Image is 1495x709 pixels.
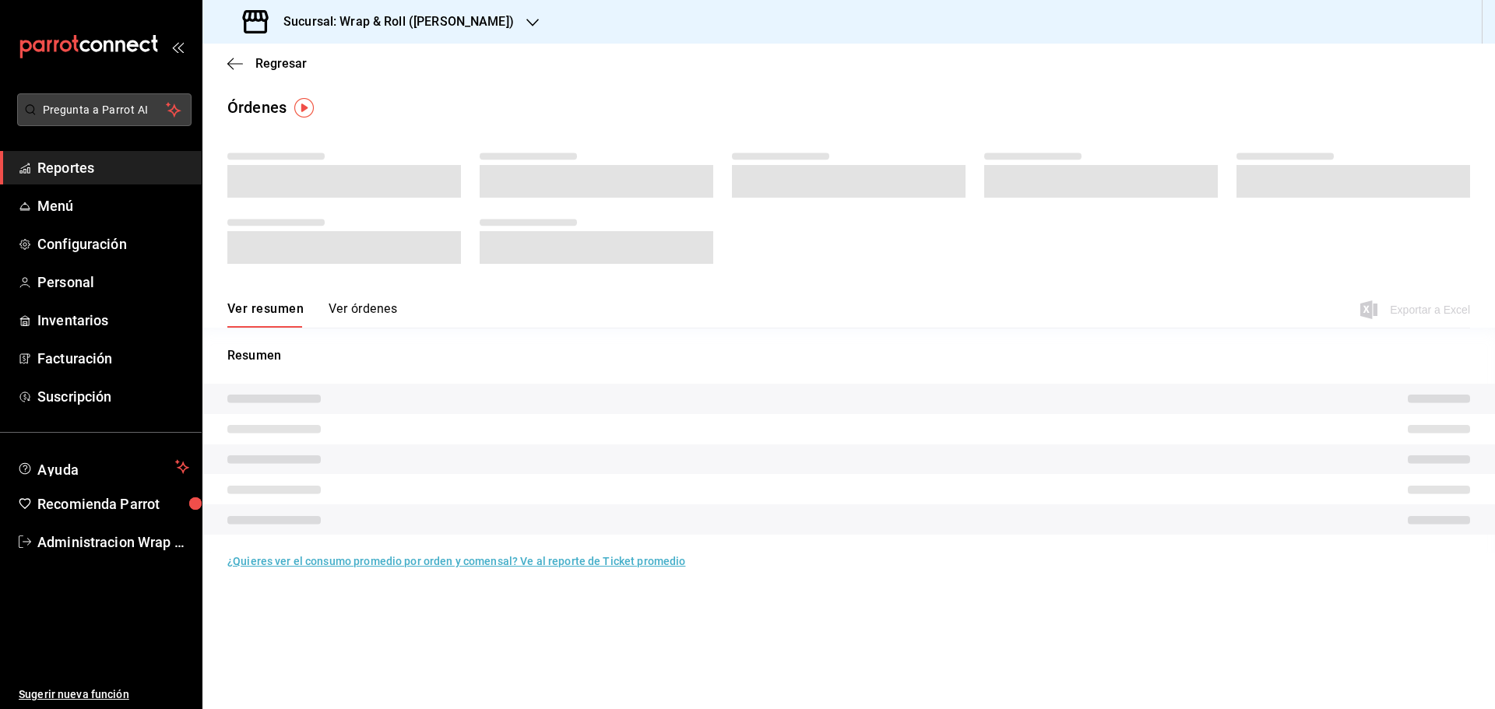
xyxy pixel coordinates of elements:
span: Administracion Wrap N Roll [37,532,189,553]
span: Personal [37,272,189,293]
a: Pregunta a Parrot AI [11,113,192,129]
span: Configuración [37,233,189,254]
span: Regresar [255,56,307,71]
img: Tooltip marker [294,98,314,118]
span: Ayuda [37,458,169,476]
h3: Sucursal: Wrap & Roll ([PERSON_NAME]) [271,12,514,31]
button: Ver órdenes [329,301,397,328]
span: Reportes [37,157,189,178]
div: Órdenes [227,96,287,119]
span: Pregunta a Parrot AI [43,102,167,118]
span: Menú [37,195,189,216]
span: Suscripción [37,386,189,407]
div: navigation tabs [227,301,397,328]
span: Sugerir nueva función [19,686,189,703]
button: Ver resumen [227,301,304,328]
button: open_drawer_menu [171,40,184,53]
span: Facturación [37,348,189,369]
button: Pregunta a Parrot AI [17,93,192,126]
p: Resumen [227,346,1470,365]
button: Regresar [227,56,307,71]
span: Recomienda Parrot [37,493,189,514]
span: Inventarios [37,310,189,331]
a: ¿Quieres ver el consumo promedio por orden y comensal? Ve al reporte de Ticket promedio [227,555,685,567]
